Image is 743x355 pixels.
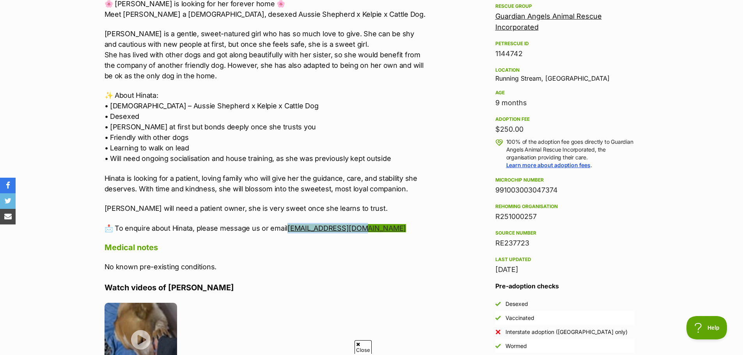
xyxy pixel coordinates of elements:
div: PetRescue ID [495,41,634,47]
div: 991003003047374 [495,185,634,196]
iframe: Help Scout Beacon - Open [686,316,727,339]
p: 100% of the adoption fee goes directly to Guardian Angels Animal Rescue Incorporated, the organis... [506,138,634,169]
div: Last updated [495,256,634,263]
div: RE237723 [495,238,634,249]
p: Hinata is looking for a patient, loving family who will give her the guidance, care, and stabilit... [105,173,427,194]
h4: Medical notes [105,242,427,253]
div: $250.00 [495,124,634,135]
p: No known pre-existing conditions. [105,261,427,272]
div: 9 months [495,97,634,108]
div: Location [495,67,634,73]
div: Interstate adoption ([GEOGRAPHIC_DATA] only) [505,328,628,336]
img: Yes [495,315,501,321]
a: [EMAIL_ADDRESS][DOMAIN_NAME] [287,224,406,232]
span: Close [355,340,372,354]
div: [DATE] [495,264,634,275]
div: R251000257 [495,211,634,222]
div: Age [495,90,634,96]
p: ✨ About Hinata: • [DEMOGRAPHIC_DATA] – Aussie Shepherd x Kelpie x Cattle Dog • Desexed • [PERSON_... [105,90,427,164]
div: Microchip number [495,177,634,183]
p: 📩 To enquire about Hinata, please message us or email [105,223,427,233]
h4: Watch videos of [PERSON_NAME] [105,283,427,293]
div: Adoption fee [495,116,634,122]
div: Rescue group [495,3,634,9]
p: [PERSON_NAME] is a gentle, sweet-natured girl who has so much love to give. She can be shy and ca... [105,28,427,81]
div: Vaccinated [505,314,534,322]
a: Learn more about adoption fees [506,162,590,168]
div: Running Stream, [GEOGRAPHIC_DATA] [495,65,634,82]
div: Rehoming organisation [495,203,634,210]
img: No [495,329,501,335]
a: Guardian Angels Animal Rescue Incorporated [495,12,602,31]
div: Source number [495,230,634,236]
img: Yes [495,301,501,307]
div: Wormed [505,342,527,350]
div: 1144742 [495,48,634,59]
div: Desexed [505,300,528,308]
p: [PERSON_NAME] will need a patient owner, she is very sweet once she learns to trust. [105,203,427,214]
h3: Pre-adoption checks [495,281,634,291]
img: Yes [495,343,501,349]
